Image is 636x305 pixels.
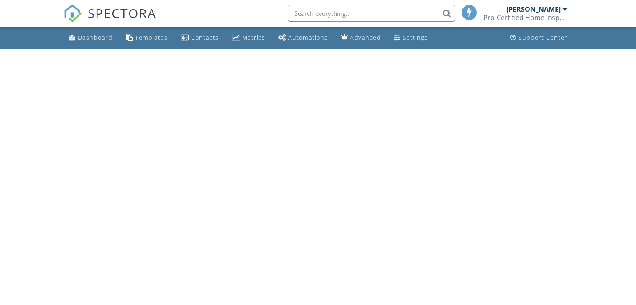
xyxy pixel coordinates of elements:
[178,30,222,46] a: Contacts
[64,11,156,29] a: SPECTORA
[519,33,567,41] div: Support Center
[275,30,331,46] a: Automations (Basic)
[288,5,455,22] input: Search everything...
[65,30,116,46] a: Dashboard
[78,33,112,41] div: Dashboard
[403,33,428,41] div: Settings
[191,33,219,41] div: Contacts
[506,5,561,13] div: [PERSON_NAME]
[229,30,268,46] a: Metrics
[242,33,265,41] div: Metrics
[135,33,168,41] div: Templates
[288,33,328,41] div: Automations
[350,33,381,41] div: Advanced
[123,30,171,46] a: Templates
[391,30,431,46] a: Settings
[507,30,571,46] a: Support Center
[64,4,82,23] img: The Best Home Inspection Software - Spectora
[88,4,156,22] span: SPECTORA
[483,13,567,22] div: Pro-Certified Home Inspection, PLLC
[338,30,384,46] a: Advanced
